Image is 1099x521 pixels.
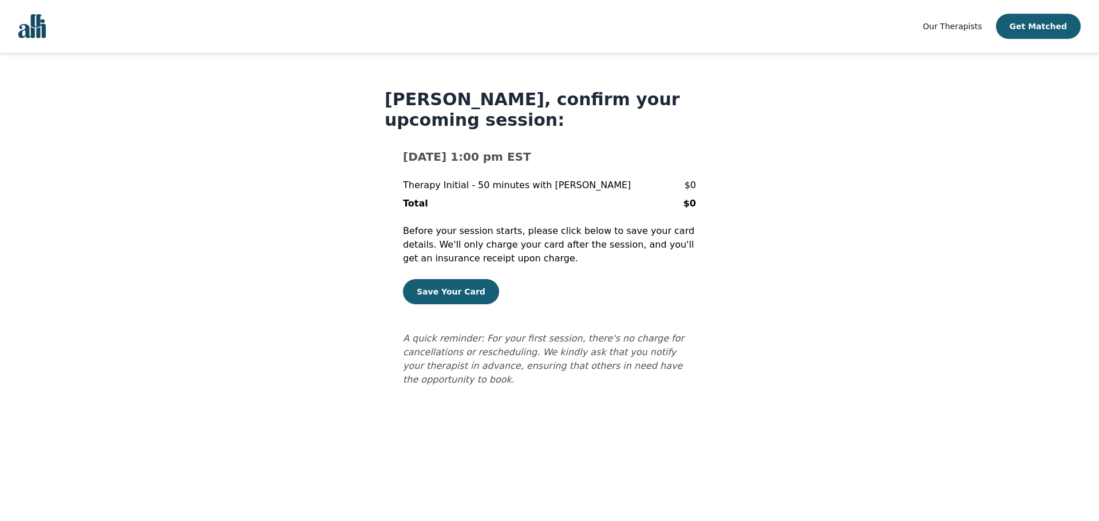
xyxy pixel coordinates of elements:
b: Total [403,198,428,209]
a: Our Therapists [923,19,982,33]
p: $0 [685,178,696,192]
h1: [PERSON_NAME], confirm your upcoming session: [385,89,714,130]
p: Before your session starts, please click below to save your card details. We'll only charge your ... [403,224,696,265]
img: alli logo [18,14,46,38]
button: Save Your Card [403,279,499,304]
p: Therapy Initial - 50 minutes with [PERSON_NAME] [403,178,631,192]
i: A quick reminder: For your first session, there's no charge for cancellations or rescheduling. We... [403,333,684,385]
b: [DATE] 1:00 pm EST [403,150,531,164]
span: Our Therapists [923,22,982,31]
button: Get Matched [996,14,1081,39]
b: $0 [683,198,696,209]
